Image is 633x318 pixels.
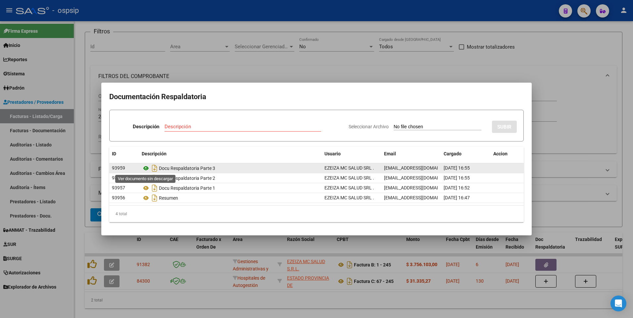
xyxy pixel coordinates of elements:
[491,147,524,161] datatable-header-cell: Accion
[381,147,441,161] datatable-header-cell: Email
[441,147,491,161] datatable-header-cell: Cargado
[444,165,470,171] span: [DATE] 16:55
[444,175,470,180] span: [DATE] 16:55
[150,183,159,193] i: Descargar documento
[324,195,374,200] span: EZEIZA MC SALUD SRL .
[133,123,159,131] p: Descripción
[150,163,159,174] i: Descargar documento
[142,173,319,183] div: Docu Respaldatoria Parte 2
[112,165,125,171] span: 93959
[384,175,458,180] span: [EMAIL_ADDRESS][DOMAIN_NAME]
[150,193,159,203] i: Descargar documento
[150,173,159,183] i: Descargar documento
[444,151,462,156] span: Cargado
[109,91,524,103] h2: Documentación Respaldatoria
[139,147,322,161] datatable-header-cell: Descripción
[384,195,458,200] span: [EMAIL_ADDRESS][DOMAIN_NAME]
[324,175,374,180] span: EZEIZA MC SALUD SRL .
[112,185,125,190] span: 93957
[610,296,626,311] div: Open Intercom Messenger
[349,124,389,129] span: Seleccionar Archivo
[444,185,470,190] span: [DATE] 16:52
[142,183,319,193] div: Docu Respaldatoria Parte 1
[112,175,125,180] span: 93958
[112,195,125,200] span: 93956
[492,121,517,133] button: SUBIR
[324,165,374,171] span: EZEIZA MC SALUD SRL .
[109,147,139,161] datatable-header-cell: ID
[322,147,381,161] datatable-header-cell: Usuario
[384,185,458,190] span: [EMAIL_ADDRESS][DOMAIN_NAME]
[384,165,458,171] span: [EMAIL_ADDRESS][DOMAIN_NAME]
[324,151,341,156] span: Usuario
[444,195,470,200] span: [DATE] 16:47
[493,151,508,156] span: Accion
[112,151,116,156] span: ID
[142,151,167,156] span: Descripción
[497,124,511,130] span: SUBIR
[142,193,319,203] div: Resumen
[384,151,396,156] span: Email
[324,185,374,190] span: EZEIZA MC SALUD SRL .
[109,206,524,222] div: 4 total
[142,163,319,174] div: Docu Respaldatoria Parte 3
